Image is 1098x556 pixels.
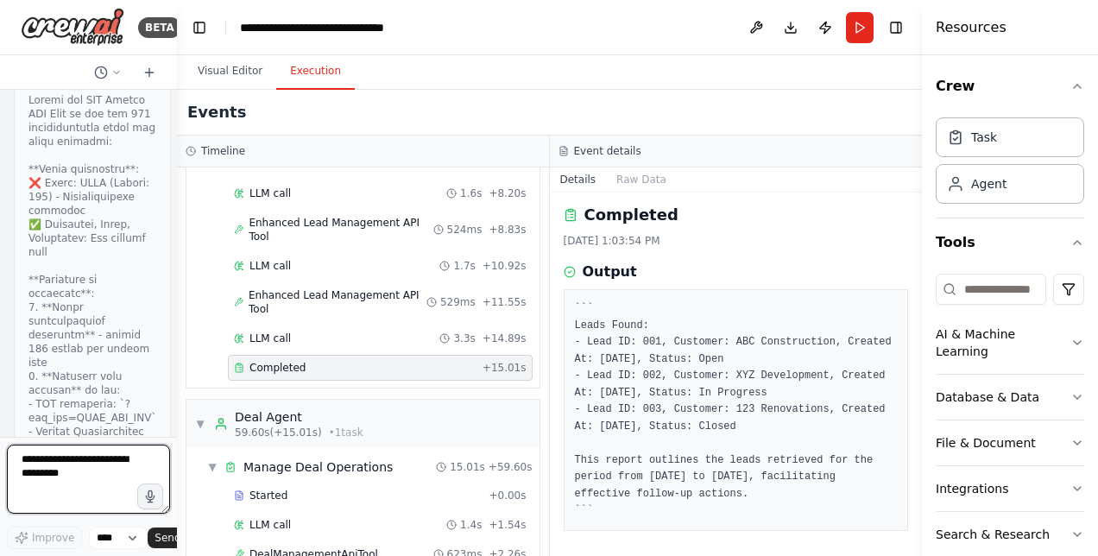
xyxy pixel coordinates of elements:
[249,259,291,273] span: LLM call
[148,528,201,548] button: Send
[453,332,475,345] span: 3.3s
[450,460,485,474] span: 15.01s
[575,300,898,520] pre: ``` Leads Found: - Lead ID: 001, Customer: ABC Construction, Created At: [DATE], Status: Open - L...
[971,129,997,146] div: Task
[207,460,218,474] span: ▼
[184,54,276,90] button: Visual Editor
[249,489,287,502] span: Started
[187,100,246,124] h2: Events
[564,234,909,248] div: [DATE] 1:03:54 PM
[249,332,291,345] span: LLM call
[460,518,482,532] span: 1.4s
[276,54,355,90] button: Execution
[249,361,306,375] span: Completed
[936,312,1084,374] button: AI & Machine Learning
[195,417,205,431] span: ▼
[483,361,527,375] span: + 15.01s
[936,375,1084,420] button: Database & Data
[550,167,607,192] button: Details
[489,489,526,502] span: + 0.00s
[483,332,527,345] span: + 14.89s
[243,458,393,476] div: Manage Deal Operations
[329,426,363,439] span: • 1 task
[240,19,434,36] nav: breadcrumb
[483,259,527,273] span: + 10.92s
[489,223,526,237] span: + 8.83s
[235,408,363,426] div: Deal Agent
[460,186,482,200] span: 1.6s
[489,186,526,200] span: + 8.20s
[489,460,533,474] span: + 59.60s
[936,218,1084,267] button: Tools
[936,420,1084,465] button: File & Document
[606,167,677,192] button: Raw Data
[87,62,129,83] button: Switch to previous chat
[584,203,678,227] h2: Completed
[936,17,1006,38] h4: Resources
[187,16,211,40] button: Hide left sidebar
[483,295,527,309] span: + 11.55s
[32,531,74,545] span: Improve
[936,466,1084,511] button: Integrations
[235,426,322,439] span: 59.60s (+15.01s)
[489,518,526,532] span: + 1.54s
[583,262,637,282] h3: Output
[249,288,426,316] span: Enhanced Lead Management API Tool
[884,16,908,40] button: Hide right sidebar
[21,8,124,47] img: Logo
[971,175,1006,193] div: Agent
[936,62,1084,111] button: Crew
[447,223,483,237] span: 524ms
[201,144,245,158] h3: Timeline
[936,111,1084,218] div: Crew
[138,17,181,38] div: BETA
[453,259,475,273] span: 1.7s
[136,62,163,83] button: Start a new chat
[249,518,291,532] span: LLM call
[249,186,291,200] span: LLM call
[574,144,641,158] h3: Event details
[440,295,476,309] span: 529ms
[249,216,432,243] span: Enhanced Lead Management API Tool
[137,483,163,509] button: Click to speak your automation idea
[155,531,180,545] span: Send
[7,527,82,549] button: Improve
